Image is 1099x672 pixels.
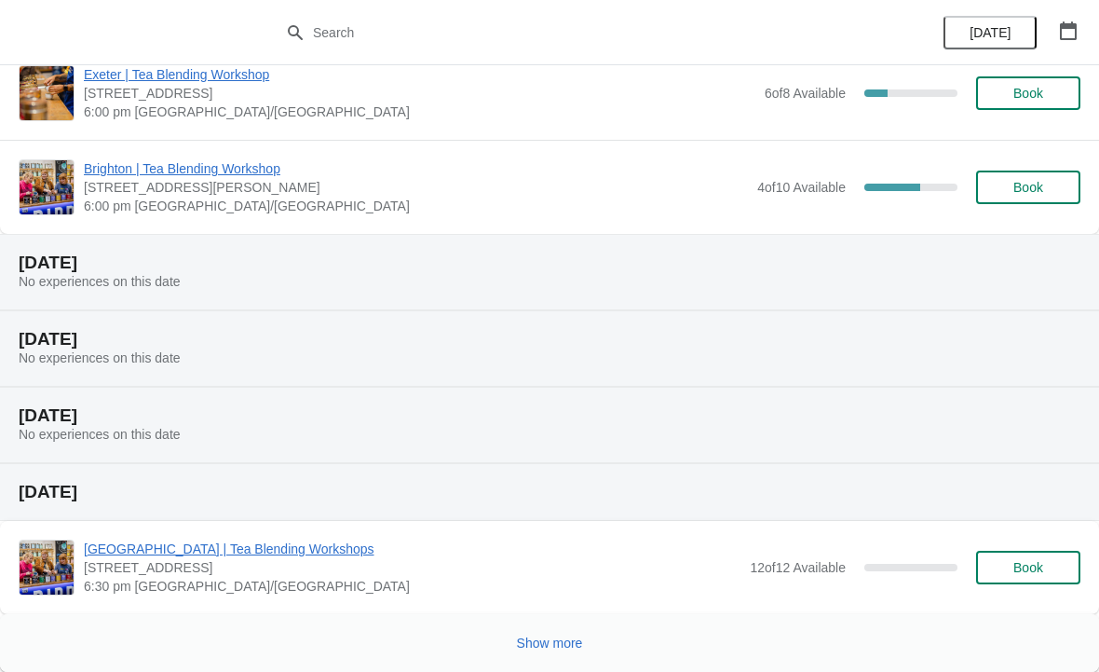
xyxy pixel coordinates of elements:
span: No experiences on this date [19,427,181,442]
h2: [DATE] [19,330,1080,349]
span: Book [1013,180,1043,195]
span: [STREET_ADDRESS][PERSON_NAME] [84,178,748,197]
button: Book [976,551,1080,584]
span: Book [1013,86,1043,101]
span: Exeter | Tea Blending Workshop [84,65,755,84]
span: No experiences on this date [19,274,181,289]
span: 6:00 pm [GEOGRAPHIC_DATA]/[GEOGRAPHIC_DATA] [84,197,748,215]
button: [DATE] [943,16,1037,49]
button: Show more [509,626,590,660]
h2: [DATE] [19,254,1080,272]
img: Brighton | Tea Blending Workshop | 41 Gardner Street, Brighton BN1 1UN | 6:00 pm Europe/London [20,160,74,214]
span: Book [1013,560,1043,575]
span: Show more [517,636,583,651]
span: [DATE] [970,25,1011,40]
button: Book [976,76,1080,110]
img: Glasgow | Tea Blending Workshops | 215 Byres Road, Glasgow G12 8UD, UK | 6:30 pm Europe/London [20,541,74,595]
span: Brighton | Tea Blending Workshop [84,159,748,178]
span: 4 of 10 Available [757,180,846,195]
button: Book [976,171,1080,204]
h2: [DATE] [19,483,1080,501]
span: No experiences on this date [19,350,181,365]
h2: [DATE] [19,406,1080,425]
img: Exeter | Tea Blending Workshop | 46 High Street, Exeter, EX4 3DJ | 6:00 pm Europe/London [20,66,74,120]
span: [STREET_ADDRESS] [84,558,740,577]
span: 6:00 pm [GEOGRAPHIC_DATA]/[GEOGRAPHIC_DATA] [84,103,755,121]
span: [STREET_ADDRESS] [84,84,755,103]
input: Search [312,16,824,49]
span: 6:30 pm [GEOGRAPHIC_DATA]/[GEOGRAPHIC_DATA] [84,577,740,596]
span: [GEOGRAPHIC_DATA] | Tea Blending Workshops [84,540,740,558]
span: 12 of 12 Available [750,560,846,575]
span: 6 of 8 Available [765,86,846,101]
